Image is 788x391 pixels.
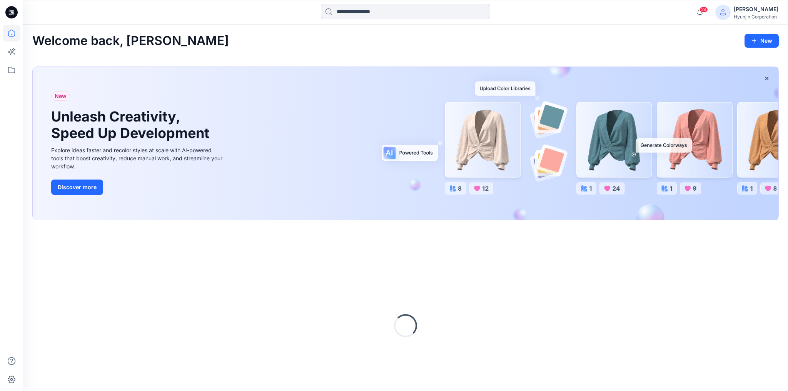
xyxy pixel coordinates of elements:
[51,180,103,195] button: Discover more
[32,34,229,48] h2: Welcome back, [PERSON_NAME]
[745,34,779,48] button: New
[734,14,778,20] div: Hyunjin Corporation
[55,92,67,101] span: New
[51,108,213,141] h1: Unleash Creativity, Speed Up Development
[51,146,224,170] div: Explore ideas faster and recolor styles at scale with AI-powered tools that boost creativity, red...
[700,7,708,13] span: 24
[734,5,778,14] div: [PERSON_NAME]
[51,180,224,195] a: Discover more
[720,9,726,15] svg: avatar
